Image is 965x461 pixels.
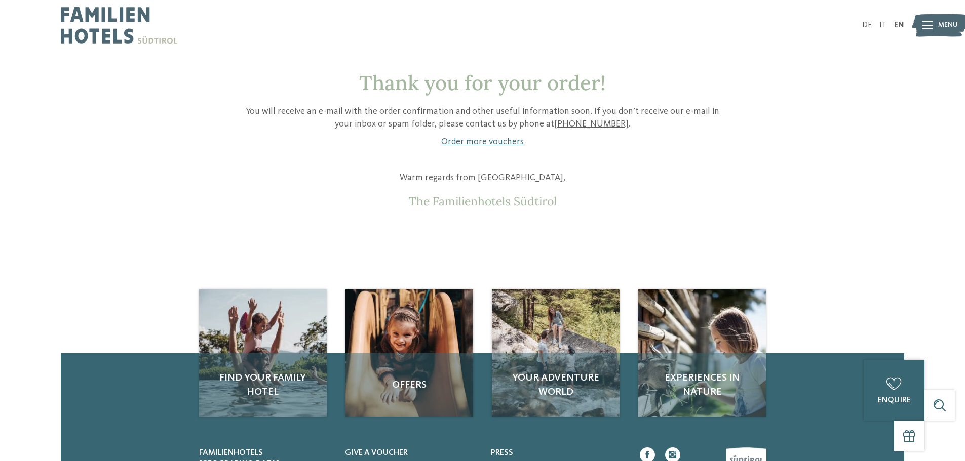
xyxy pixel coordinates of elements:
[345,449,408,457] span: Give a voucher
[878,396,911,404] span: enquire
[242,105,723,131] p: You will receive an e-mail with the order confirmation and other useful information soon. If you ...
[199,289,327,417] a: Voucher Find your family hotel
[491,447,624,458] a: Press
[491,449,513,457] span: Press
[345,447,478,458] a: Give a voucher
[242,194,723,208] p: The Familienhotels Südtirol
[894,21,904,29] a: EN
[492,289,620,417] a: Voucher Your adventure world
[554,119,629,129] a: [PHONE_NUMBER]
[862,21,872,29] a: DE
[441,137,524,146] a: Order more vouchers
[938,20,958,30] span: Menu
[356,378,463,392] span: Offers
[345,289,473,417] img: Voucher
[864,360,924,421] a: enquire
[638,289,766,417] a: Voucher Experiences in nature
[359,70,606,96] span: Thank you for your order!
[345,289,473,417] a: Voucher Offers
[638,289,766,417] img: Voucher
[879,21,886,29] a: IT
[242,172,723,184] p: Warm regards from [GEOGRAPHIC_DATA],
[502,371,609,399] span: Your adventure world
[199,289,327,417] img: Voucher
[209,371,317,399] span: Find your family hotel
[492,289,620,417] img: Voucher
[648,371,756,399] span: Experiences in nature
